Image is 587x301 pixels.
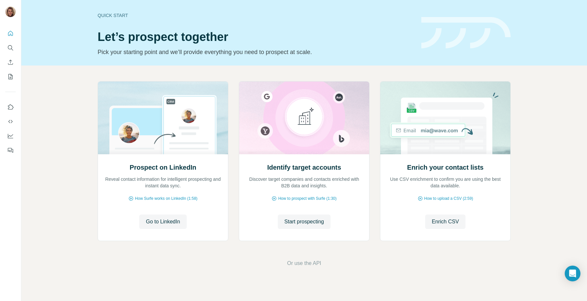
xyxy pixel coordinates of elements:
div: Quick start [98,12,413,19]
img: Avatar [5,7,16,17]
span: How to prospect with Surfe (1:30) [278,196,336,201]
span: How Surfe works on LinkedIn (1:58) [135,196,198,201]
button: Start prospecting [278,215,331,229]
span: How to upload a CSV (2:59) [424,196,473,201]
img: Prospect on LinkedIn [98,82,228,154]
div: Open Intercom Messenger [565,266,580,281]
p: Discover target companies and contacts enriched with B2B data and insights. [246,176,363,189]
button: Enrich CSV [5,56,16,68]
button: Go to LinkedIn [139,215,186,229]
button: Quick start [5,28,16,39]
button: Or use the API [287,259,321,267]
span: Go to LinkedIn [146,218,180,226]
p: Reveal contact information for intelligent prospecting and instant data sync. [104,176,221,189]
img: Identify target accounts [239,82,369,154]
button: Dashboard [5,130,16,142]
span: Start prospecting [284,218,324,226]
h2: Identify target accounts [267,163,341,172]
h2: Enrich your contact lists [407,163,483,172]
h1: Let’s prospect together [98,30,413,44]
img: banner [421,17,511,49]
button: My lists [5,71,16,83]
h2: Prospect on LinkedIn [130,163,196,172]
img: Enrich your contact lists [380,82,511,154]
p: Use CSV enrichment to confirm you are using the best data available. [387,176,504,189]
p: Pick your starting point and we’ll provide everything you need to prospect at scale. [98,47,413,57]
button: Search [5,42,16,54]
button: Feedback [5,144,16,156]
span: Enrich CSV [432,218,459,226]
button: Use Surfe on LinkedIn [5,101,16,113]
button: Enrich CSV [425,215,465,229]
button: Use Surfe API [5,116,16,127]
